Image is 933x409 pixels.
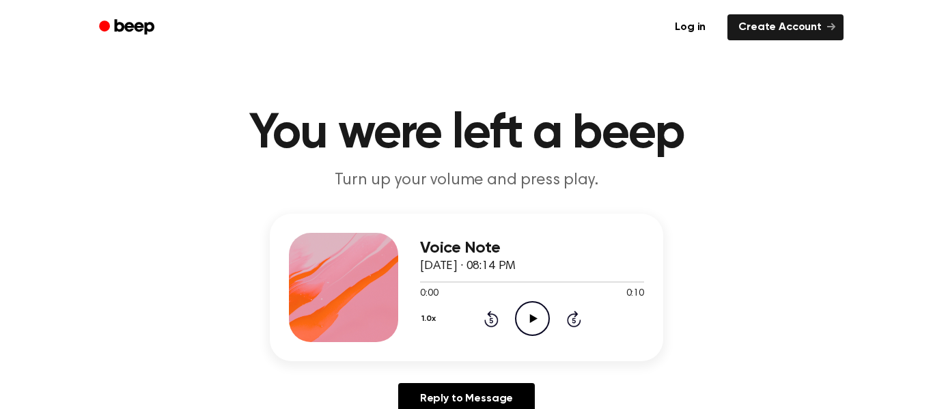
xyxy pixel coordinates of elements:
a: Create Account [727,14,844,40]
a: Beep [89,14,167,41]
h3: Voice Note [420,239,644,257]
a: Log in [661,12,719,43]
button: 1.0x [420,307,441,330]
p: Turn up your volume and press play. [204,169,729,192]
span: 0:10 [626,287,644,301]
span: [DATE] · 08:14 PM [420,260,516,272]
h1: You were left a beep [117,109,816,158]
span: 0:00 [420,287,438,301]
